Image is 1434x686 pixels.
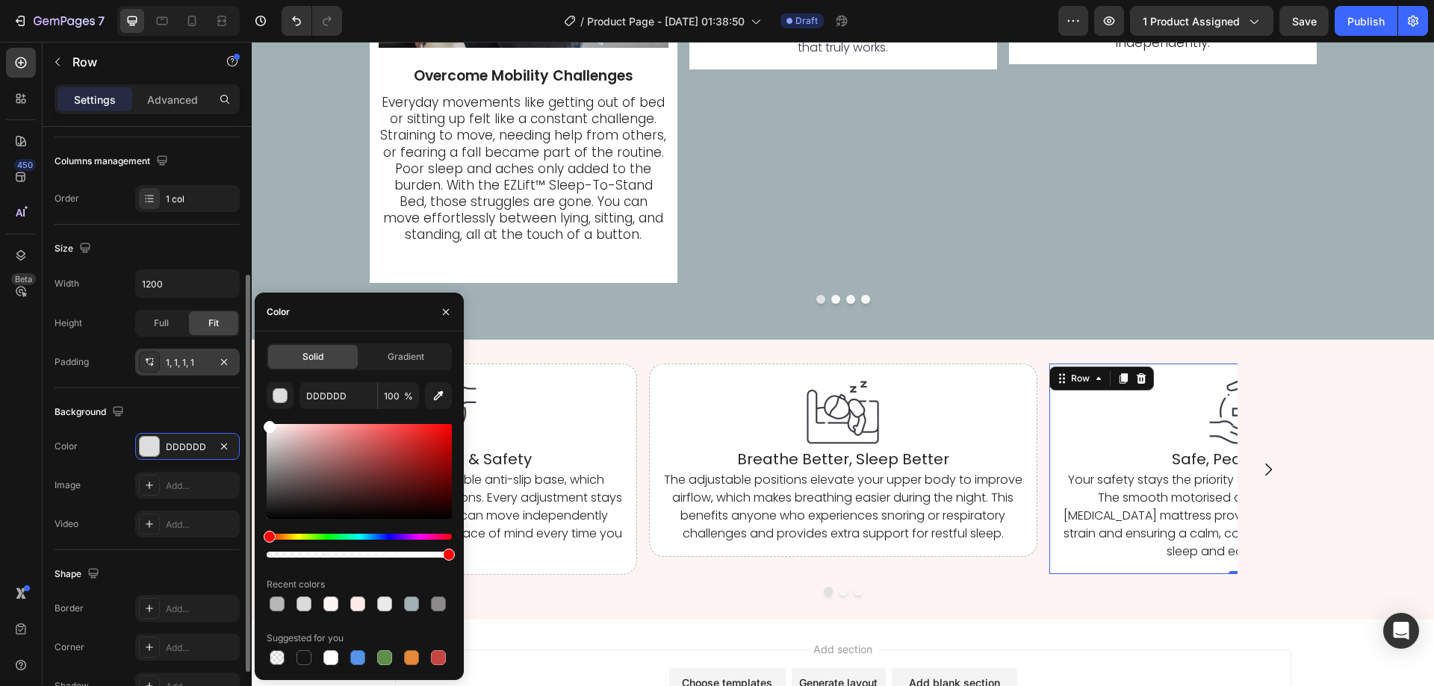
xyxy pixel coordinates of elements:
p: The adjustable positions elevate your upper body to improve airflow, which makes breathing easier... [412,429,772,501]
div: Undo/Redo [282,6,342,36]
p: 7 [98,12,105,30]
div: Recent colors [267,578,325,591]
button: Dot [602,545,611,554]
div: Publish [1347,13,1385,29]
button: 1 product assigned [1130,6,1273,36]
iframe: Design area [252,42,1434,686]
button: Carousel Next Arrow [996,407,1037,449]
h2: Safe, Peaceful Rest [810,407,1174,428]
input: Auto [136,270,239,297]
div: Columns management [55,152,171,172]
div: Row [816,330,841,343]
span: Fit [208,317,219,330]
div: 1, 1, 1, 1 [166,356,209,369]
div: Color [267,305,290,319]
div: Image [55,478,81,492]
div: Background [55,402,127,422]
button: Dot [572,545,581,554]
div: Shape [55,564,102,584]
span: Draft [795,14,818,28]
button: Publish [1335,6,1397,36]
p: Settings [74,92,116,107]
div: Add... [166,518,236,531]
div: Video [55,517,78,531]
button: Dot [565,253,574,262]
p: Your safety stays the priority throughout every stage of use. The smooth motorised adjustments an... [811,429,1173,519]
span: Product Page - [DATE] 01:38:50 [587,13,745,29]
div: Color [55,440,78,453]
div: 450 [14,159,36,171]
div: Hue [267,534,452,540]
div: Suggested for you [267,632,344,645]
div: Open Intercom Messenger [1383,613,1419,649]
div: Height [55,317,82,330]
span: Add section [556,599,627,615]
span: Solid [302,350,323,364]
img: gempages_444032754925962250-6f80c6f5-4862-4444-bbc6-2a56c79d6cf7.webp [955,334,1028,407]
div: Beta [11,273,36,285]
div: Border [55,602,84,615]
div: Add... [166,641,236,655]
button: Dot [609,253,618,262]
span: % [404,390,413,403]
button: Save [1279,6,1329,36]
div: Padding [55,355,89,369]
p: Advanced [147,92,198,107]
span: Full [154,317,169,330]
div: DDDDDD [166,440,209,454]
div: Generate layout [547,633,626,649]
span: / [580,13,584,29]
div: Add... [166,602,236,616]
p: Row [72,53,199,71]
span: Save [1292,15,1317,28]
div: Order [55,192,79,205]
button: Dot [587,545,596,554]
div: 1 col [166,193,236,206]
button: Dot [580,253,589,262]
div: Corner [55,640,84,654]
span: 1 product assigned [1143,13,1240,29]
div: Add blank section [657,633,748,649]
img: gempages_444032754925962250-f00dac04-f309-4340-9a62-74f51222d3fc.webp [555,334,627,407]
div: Choose templates [430,633,521,649]
div: Size [55,239,94,259]
h2: Breathe Better, Sleep Better [410,407,773,428]
button: Carousel Back Arrow [146,407,187,449]
button: 7 [6,6,111,36]
input: Eg: FFFFFF [299,382,377,409]
span: Gradient [388,350,424,364]
div: Add... [166,479,236,493]
button: Dot [595,253,603,262]
div: Width [55,277,79,290]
